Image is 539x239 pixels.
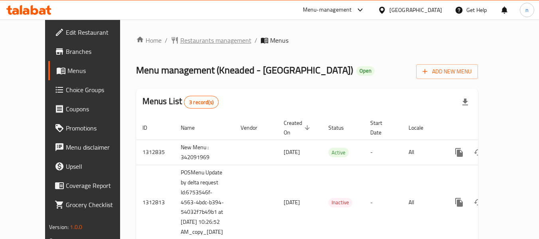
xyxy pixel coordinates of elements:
[469,193,488,212] button: Change Status
[48,157,135,176] a: Upsell
[66,104,129,114] span: Coupons
[66,47,129,56] span: Branches
[284,197,300,207] span: [DATE]
[423,67,472,77] span: Add New Menu
[70,222,82,232] span: 1.0.0
[165,36,168,45] li: /
[356,67,375,74] span: Open
[450,193,469,212] button: more
[328,148,349,157] span: Active
[136,140,174,165] td: 1312835
[416,64,478,79] button: Add New Menu
[402,140,443,165] td: All
[48,23,135,42] a: Edit Restaurant
[284,147,300,157] span: [DATE]
[443,116,533,140] th: Actions
[180,36,251,45] span: Restaurants management
[48,195,135,214] a: Grocery Checklist
[136,61,353,79] span: Menu management ( Kneaded - [GEOGRAPHIC_DATA] )
[284,118,312,137] span: Created On
[48,119,135,138] a: Promotions
[49,222,69,232] span: Version:
[171,36,251,45] a: Restaurants management
[48,176,135,195] a: Coverage Report
[67,66,129,75] span: Menus
[66,85,129,95] span: Choice Groups
[469,143,488,162] button: Change Status
[328,198,352,207] span: Inactive
[142,95,219,109] h2: Menus List
[450,143,469,162] button: more
[48,42,135,61] a: Branches
[66,123,129,133] span: Promotions
[456,93,475,112] div: Export file
[66,162,129,171] span: Upsell
[270,36,288,45] span: Menus
[328,123,354,132] span: Status
[389,6,442,14] div: [GEOGRAPHIC_DATA]
[241,123,268,132] span: Vendor
[409,123,434,132] span: Locale
[142,123,158,132] span: ID
[181,123,205,132] span: Name
[174,140,234,165] td: New Menu : 342091969
[303,5,352,15] div: Menu-management
[364,140,402,165] td: -
[48,61,135,80] a: Menus
[136,36,478,45] nav: breadcrumb
[48,80,135,99] a: Choice Groups
[184,99,218,106] span: 3 record(s)
[66,181,129,190] span: Coverage Report
[66,28,129,37] span: Edit Restaurant
[255,36,257,45] li: /
[66,200,129,209] span: Grocery Checklist
[525,6,529,14] span: n
[66,142,129,152] span: Menu disclaimer
[136,36,162,45] a: Home
[48,138,135,157] a: Menu disclaimer
[356,66,375,76] div: Open
[370,118,393,137] span: Start Date
[48,99,135,119] a: Coupons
